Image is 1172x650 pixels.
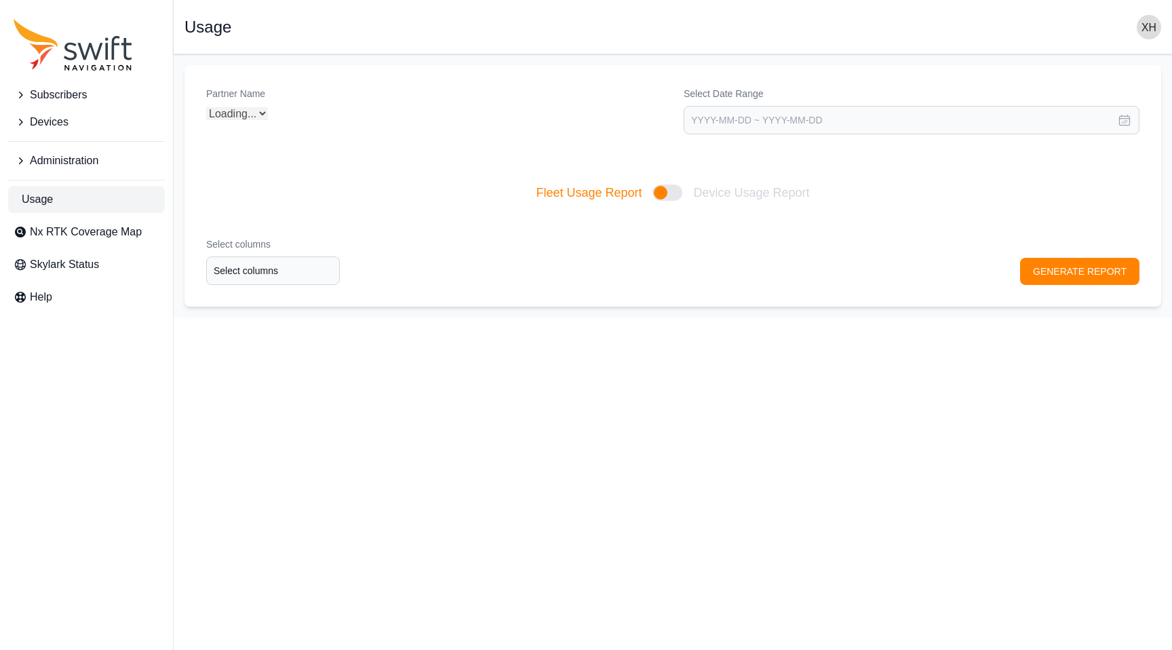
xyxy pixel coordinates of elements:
span: Fleet Usage Report [536,183,642,202]
img: user photo [1137,15,1161,39]
label: Partner Name [206,87,662,100]
button: Devices [8,109,165,136]
span: Device Usage Report [693,183,809,202]
span: Nx RTK Coverage Map [30,224,142,240]
span: Skylark Status [30,256,99,273]
button: GENERATE REPORT [1020,258,1139,285]
span: Administration [30,153,98,169]
a: Nx RTK Coverage Map [8,218,165,246]
h1: Usage [184,19,231,35]
span: Help [30,289,52,305]
input: option [206,256,340,285]
button: Subscribers [8,81,165,109]
span: Usage [22,191,53,208]
a: Usage [8,186,165,213]
input: YYYY-MM-DD ~ YYYY-MM-DD [684,106,1139,134]
a: Help [8,284,165,311]
label: Select Date Range [684,87,1139,100]
button: Administration [8,147,165,174]
label: Select columns [206,237,340,251]
span: Subscribers [30,87,87,103]
span: Devices [30,114,69,130]
a: Skylark Status [8,251,165,278]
